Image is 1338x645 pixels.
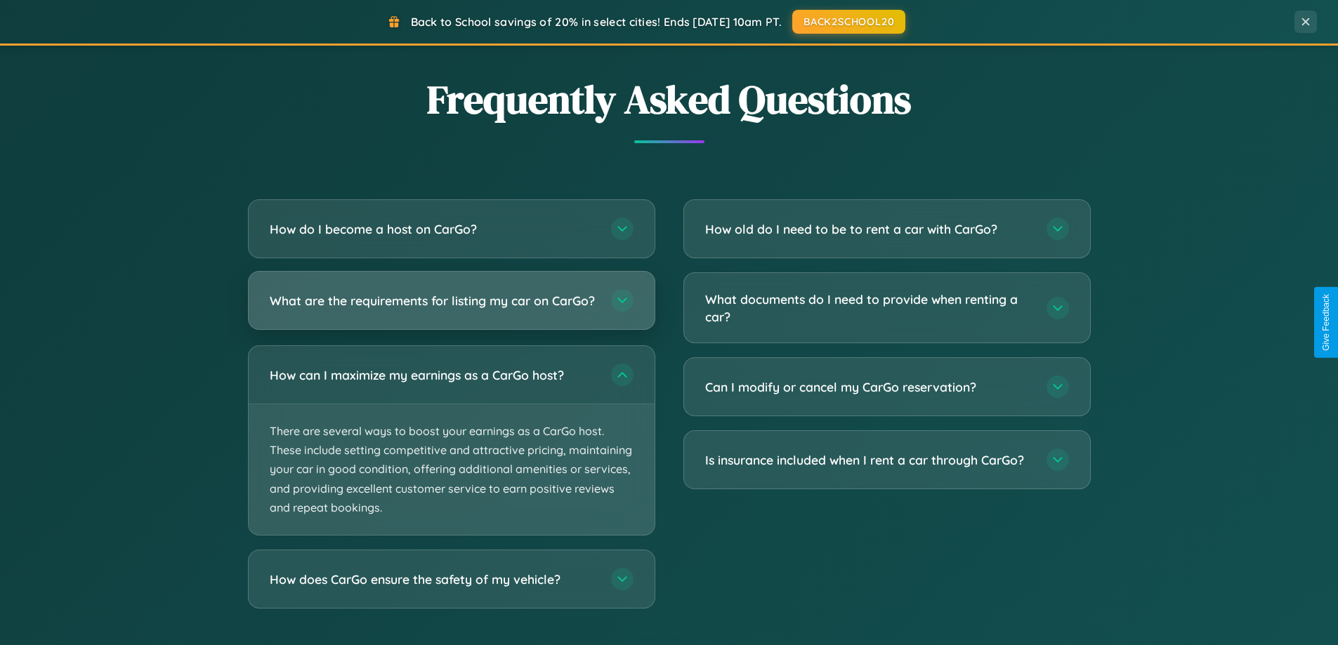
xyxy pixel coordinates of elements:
[249,404,655,535] p: There are several ways to boost your earnings as a CarGo host. These include setting competitive ...
[270,292,597,310] h3: What are the requirements for listing my car on CarGo?
[270,220,597,238] h3: How do I become a host on CarGo?
[1321,294,1331,351] div: Give Feedback
[705,451,1032,469] h3: Is insurance included when I rent a car through CarGo?
[270,571,597,588] h3: How does CarGo ensure the safety of my vehicle?
[705,291,1032,325] h3: What documents do I need to provide when renting a car?
[705,220,1032,238] h3: How old do I need to be to rent a car with CarGo?
[792,10,905,34] button: BACK2SCHOOL20
[248,72,1091,126] h2: Frequently Asked Questions
[705,378,1032,396] h3: Can I modify or cancel my CarGo reservation?
[270,366,597,384] h3: How can I maximize my earnings as a CarGo host?
[411,15,782,29] span: Back to School savings of 20% in select cities! Ends [DATE] 10am PT.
